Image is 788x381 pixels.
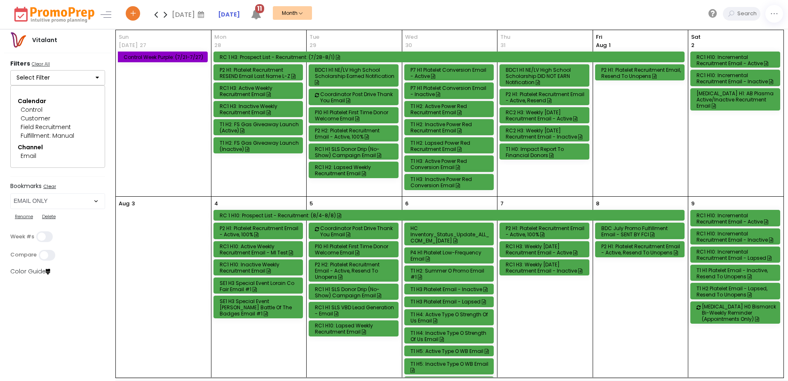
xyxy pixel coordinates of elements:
[596,41,607,49] span: Aug
[214,41,221,49] p: 28
[320,225,400,238] div: Coordinator Post Drive Thank You Email
[218,10,240,19] a: [DATE]
[760,353,780,373] iframe: gist-messenger-bubble-iframe
[220,212,681,219] div: RC 1 H10: Prospect List - Recruitment: (8/4-8/8)
[315,127,395,140] div: P2 H2: Platelet Recruitment Email - Active, 100%
[255,4,264,13] span: 11
[506,243,586,256] div: RC1 H3: Weekly [DATE] Recruitment Email - Active
[220,280,300,292] div: SE1 H3 Special Event Lorain Co Fair Email #1
[220,103,300,115] div: RC1 H3: Inactive Weekly Recruitment Email
[410,225,490,244] div: HC Inventory_Status_Update_ALL_COM_EM_[DATE]
[410,85,490,97] div: P7 H1 Platelet Conversion Email - Inactive
[18,143,98,152] div: Channel
[410,299,490,305] div: T1 H3 Platelet Email - Lapsed
[506,127,586,140] div: RC2 H3: Weekly [DATE] Recruitment Email - Inactive
[220,67,300,79] div: P2 H1: Platelet Recruitment RESEND Email Last Name L-Z
[214,200,218,208] p: 4
[43,183,56,190] u: Clear
[410,286,490,292] div: T1 H3 Platelet Email - Inactive
[405,200,408,208] p: 6
[315,261,395,280] div: P2 H2: Platelet Recruitment Email - Active, Resend to Unopens
[691,41,694,49] p: 2
[21,114,95,123] div: Customer
[214,33,303,41] span: Mon
[410,176,490,188] div: T1 H3: Inactive Power Red Conversion Email
[601,225,681,238] div: BDC July Promo Fulfillment Email - SENT BY FCI
[10,183,105,191] label: Bookmarks
[410,140,490,152] div: T1 H2: Lapsed Power Red Recruitment Email
[172,8,207,21] div: [DATE]
[410,158,490,170] div: T1 H3: Active Power Red Conversion Email
[220,140,300,152] div: T1 H2: FS Gas Giveaway Launch (Inactive)
[220,225,300,238] div: P2 H1: Platelet Recruitment Email - Active, 100%
[315,146,395,158] div: RC1 H1 SLS Donor Drip (No-Show) Campaign Email
[10,32,26,48] img: vitalantlogo.png
[315,304,395,317] div: RC1 H1 SLS VBD Lead Generation - Email
[140,41,146,49] p: 27
[10,252,37,258] label: Compare
[10,59,30,68] strong: Filters
[601,243,681,256] div: P2 H1: Platelet Recruitment Email - Active, Resend to Unopens
[220,243,300,256] div: RC1 H10: Active Weekly Recruitment Email - MI Test
[310,41,316,49] p: 29
[410,361,490,373] div: T1 H5: Inactive Type O WB Email
[220,298,300,317] div: SE1 H3 Special Event [PERSON_NAME] Battle of the Badges Email #1
[310,200,313,208] p: 5
[10,70,105,86] button: Select Filter
[735,7,760,21] input: Search
[697,212,776,225] div: RC1 H10: Incremental Recruitment Email - Active
[119,200,129,208] p: Aug
[124,54,204,60] div: Control Week Purple: (7/21-7/27)
[697,72,776,85] div: RC1 H10: Incremental Recruitment Email - Inactive
[119,33,208,41] span: Sun
[220,121,300,134] div: T1 H2: FS Gas Giveaway Launch (Active)
[21,123,95,132] div: Field Recruitment
[315,109,395,122] div: P10 H1 Platelet First Time Donor Welcome Email
[310,33,399,41] span: Tue
[410,311,490,324] div: T1 H4: Active Type O Strength of Us Email
[410,121,490,134] div: T1 H2: Inactive Power Red Recruitment Email
[697,267,776,280] div: T1 H1 Platelet Email - Inactive, Resend to Unopens
[220,261,300,274] div: RC1 H10: Inactive Weekly Recruitment Email
[691,33,781,41] span: Sat
[506,146,586,158] div: T1 H0: Impact Report to Financial Donors
[596,41,611,49] p: 1
[315,243,395,256] div: P10 H1 Platelet First Time Donor Welcome Email
[273,6,312,20] button: Month
[119,41,138,49] p: [DATE]
[18,97,98,106] div: Calendar
[506,91,586,103] div: P2 H1: Platelet Recruitment Email - Active, Resend
[320,91,400,103] div: Coordinator Post Drive Thank You Email
[410,67,490,79] div: P7 H1 Platelet Conversion Email - Active
[410,348,490,354] div: T1 H5: Active Type O WB Email
[506,225,586,238] div: P2 H1: Platelet Recruitment Email - Active, 100%
[21,132,95,140] div: Fulfillment: Manual
[697,54,776,66] div: RC1 H10: Incremental Recruitment Email - Active
[500,33,589,41] span: Thu
[26,36,63,45] div: Vitalant
[42,213,56,220] u: Delete
[410,268,490,280] div: T1 H2: Summer O Promo Email #1
[410,330,490,342] div: T1 H4: Inactive Type O Strength of Us Email
[596,33,685,41] span: Fri
[410,249,490,262] div: P4 H1 Platelet Low-Frequency Email
[500,200,504,208] p: 7
[410,103,490,115] div: T1 H2: Active Power Red Recruitment Email
[10,233,34,240] label: Week #s
[315,322,395,335] div: RC1 H10: Lapsed Weekly Recruitment Email
[315,67,395,85] div: BDC1 H1 NE/LV High School Scholarship Earned Notification
[500,41,506,49] p: 31
[10,267,50,275] a: Color Guide
[506,109,586,122] div: RC2 H3: Weekly [DATE] Recruitment Email - Active
[697,90,776,109] div: [MEDICAL_DATA] H1: AB Plasma Active/Inactive Recruitment Email
[405,33,494,41] span: Wed
[220,85,300,97] div: RC1 H3: Active Weekly Recruitment Email
[697,285,776,298] div: T1 H2 Platelet Email - Lapsed, Resend to Unopens
[315,164,395,176] div: RC1 H2: Lapsed Weekly Recruitment Email
[702,303,782,322] div: [MEDICAL_DATA] H0 Bismarck Bi-Weekly Reminder (Appointments Only)
[15,213,33,220] u: Rename
[596,200,599,208] p: 8
[506,67,586,85] div: BDC1 H1 NE/LV High School Scholarship DID NOT EARN Notification
[21,106,95,114] div: Control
